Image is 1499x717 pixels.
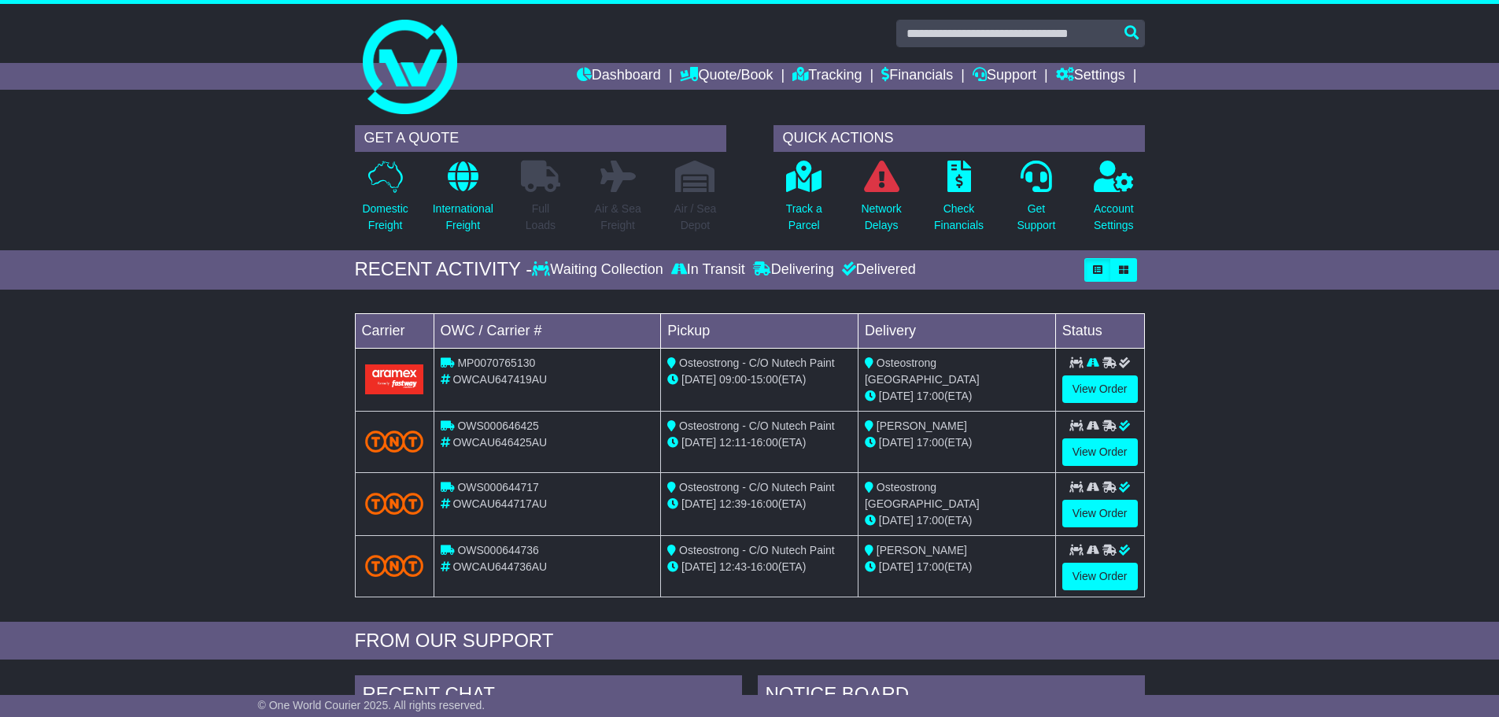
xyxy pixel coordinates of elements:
[258,699,486,711] span: © One World Courier 2025. All rights reserved.
[667,434,851,451] div: - (ETA)
[1093,160,1135,242] a: AccountSettings
[751,436,778,449] span: 16:00
[1062,500,1138,527] a: View Order
[861,201,901,234] p: Network Delays
[865,357,980,386] span: Osteostrong [GEOGRAPHIC_DATA]
[879,560,914,573] span: [DATE]
[785,160,823,242] a: Track aParcel
[680,63,773,90] a: Quote/Book
[362,201,408,234] p: Domestic Freight
[679,481,835,493] span: Osteostrong - C/O Nutech Paint
[917,436,944,449] span: 17:00
[773,125,1145,152] div: QUICK ACTIONS
[1094,201,1134,234] p: Account Settings
[457,357,535,369] span: MP0070765130
[719,373,747,386] span: 09:00
[917,390,944,402] span: 17:00
[865,559,1049,575] div: (ETA)
[679,357,835,369] span: Osteostrong - C/O Nutech Paint
[434,313,661,348] td: OWC / Carrier #
[355,630,1145,652] div: FROM OUR SUPPORT
[1016,160,1056,242] a: GetSupport
[365,555,424,576] img: TNT_Domestic.png
[786,201,822,234] p: Track a Parcel
[719,497,747,510] span: 12:39
[457,419,539,432] span: OWS000646425
[679,544,835,556] span: Osteostrong - C/O Nutech Paint
[681,373,716,386] span: [DATE]
[679,419,835,432] span: Osteostrong - C/O Nutech Paint
[667,371,851,388] div: - (ETA)
[917,514,944,527] span: 17:00
[934,201,984,234] p: Check Financials
[681,497,716,510] span: [DATE]
[681,560,716,573] span: [DATE]
[858,313,1055,348] td: Delivery
[661,313,858,348] td: Pickup
[879,514,914,527] span: [DATE]
[877,419,967,432] span: [PERSON_NAME]
[433,201,493,234] p: International Freight
[1062,438,1138,466] a: View Order
[1017,201,1055,234] p: Get Support
[877,544,967,556] span: [PERSON_NAME]
[667,559,851,575] div: - (ETA)
[667,261,749,279] div: In Transit
[749,261,838,279] div: Delivering
[365,493,424,514] img: TNT_Domestic.png
[452,436,547,449] span: OWCAU646425AU
[457,481,539,493] span: OWS000644717
[1062,563,1138,590] a: View Order
[879,390,914,402] span: [DATE]
[879,436,914,449] span: [DATE]
[1056,63,1125,90] a: Settings
[365,364,424,394] img: Aramex.png
[860,160,902,242] a: NetworkDelays
[355,125,726,152] div: GET A QUOTE
[361,160,408,242] a: DomesticFreight
[681,436,716,449] span: [DATE]
[595,201,641,234] p: Air & Sea Freight
[577,63,661,90] a: Dashboard
[933,160,984,242] a: CheckFinancials
[881,63,953,90] a: Financials
[973,63,1036,90] a: Support
[719,560,747,573] span: 12:43
[452,373,547,386] span: OWCAU647419AU
[355,258,533,281] div: RECENT ACTIVITY -
[674,201,717,234] p: Air / Sea Depot
[452,560,547,573] span: OWCAU644736AU
[532,261,666,279] div: Waiting Collection
[355,313,434,348] td: Carrier
[865,434,1049,451] div: (ETA)
[1062,375,1138,403] a: View Order
[751,373,778,386] span: 15:00
[792,63,862,90] a: Tracking
[751,560,778,573] span: 16:00
[865,512,1049,529] div: (ETA)
[865,388,1049,405] div: (ETA)
[865,481,980,510] span: Osteostrong [GEOGRAPHIC_DATA]
[432,160,494,242] a: InternationalFreight
[667,496,851,512] div: - (ETA)
[838,261,916,279] div: Delivered
[457,544,539,556] span: OWS000644736
[452,497,547,510] span: OWCAU644717AU
[719,436,747,449] span: 12:11
[1055,313,1144,348] td: Status
[521,201,560,234] p: Full Loads
[365,431,424,452] img: TNT_Domestic.png
[917,560,944,573] span: 17:00
[751,497,778,510] span: 16:00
